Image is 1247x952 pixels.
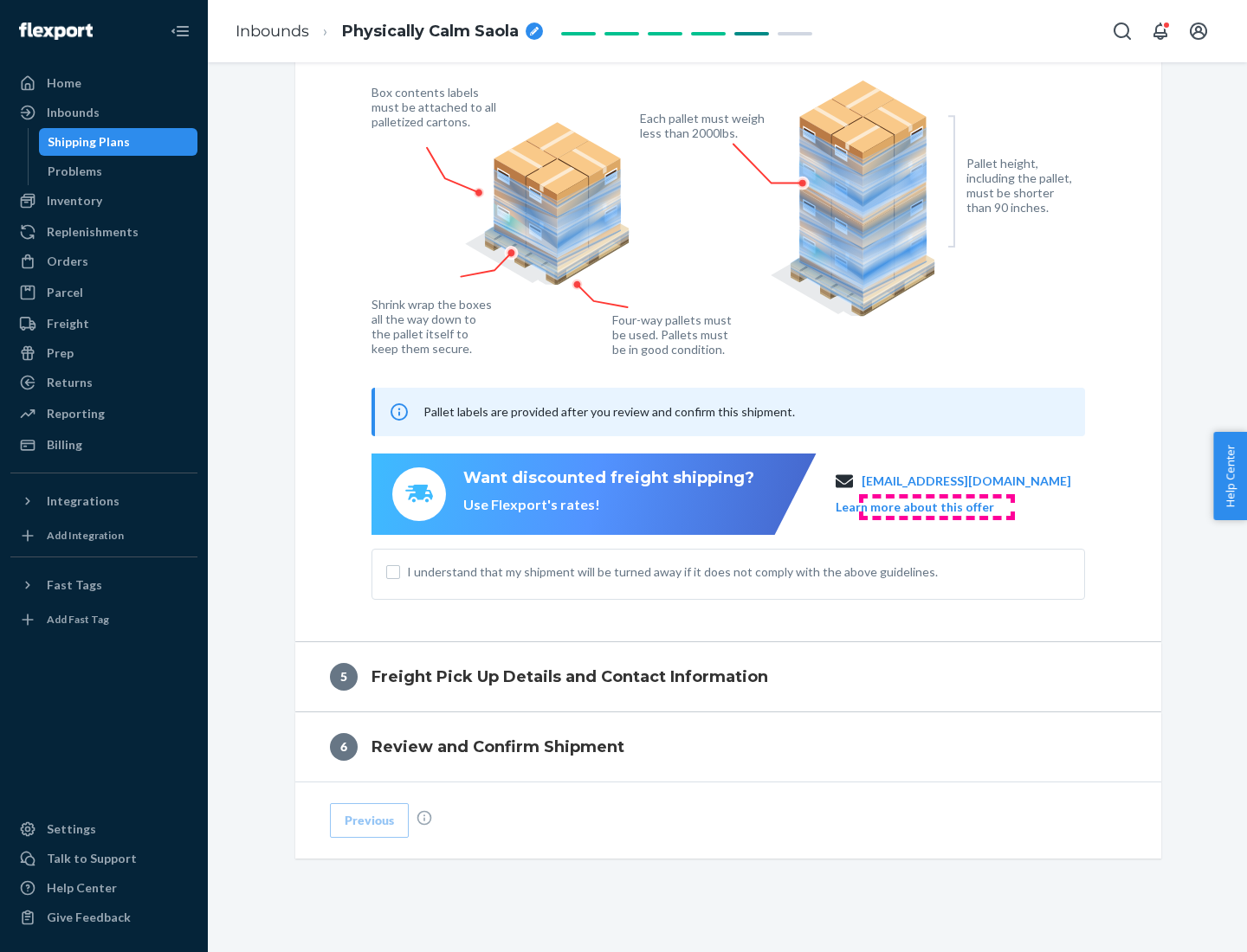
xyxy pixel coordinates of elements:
[236,22,309,41] a: Inbounds
[1105,14,1140,48] button: Open Search Box
[47,909,131,926] div: Give Feedback
[47,374,93,391] div: Returns
[47,879,117,897] div: Help Center
[10,487,197,515] button: Integrations
[10,369,197,396] a: Returns
[463,495,754,515] div: Use Flexport's rates!
[10,606,197,634] a: Add Fast Tag
[10,99,197,126] a: Inbounds
[1181,14,1216,48] button: Open account menu
[47,344,74,362] div: Prep
[47,576,102,594] div: Fast Tags
[47,612,109,627] div: Add Fast Tag
[47,405,105,422] div: Reporting
[47,528,124,543] div: Add Integration
[47,315,89,332] div: Freight
[47,436,82,453] div: Billing
[372,297,495,356] figcaption: Shrink wrap the boxes all the way down to the pallet itself to keep them secure.
[19,23,93,40] img: Flexport logo
[47,192,102,209] div: Inventory
[836,499,994,516] button: Learn more about this offer
[966,156,1080,215] figcaption: Pallet height, including the pallet, must be shorter than 90 inches.
[10,431,197,459] a: Billing
[47,253,88,270] div: Orders
[39,158,198,185] a: Problems
[463,467,754,490] div: Want discounted freight shipping?
[10,339,197,367] a: Prep
[10,845,197,872] a: Talk to Support
[10,69,197,97] a: Home
[10,874,197,902] a: Help Center
[47,223,139,241] div: Replenishments
[163,14,197,48] button: Close Navigation
[10,279,197,306] a: Parcel
[47,104,100,121] div: Inbounds
[423,404,795,419] span: Pallet labels are provided after you review and confirm this shipment.
[862,473,1071,490] a: [EMAIL_ADDRESS][DOMAIN_NAME]
[10,187,197,215] a: Inventory
[47,850,137,867] div: Talk to Support
[39,128,198,156] a: Shipping Plans
[640,111,769,140] figcaption: Each pallet must weigh less than 2000lbs.
[295,712,1161,782] button: 6Review and Confirm Shipment
[222,6,557,57] ol: breadcrumbs
[10,218,197,246] a: Replenishments
[386,565,400,579] input: I understand that my shipment will be turned away if it does not comply with the above guidelines.
[10,310,197,338] a: Freight
[47,74,81,92] div: Home
[1213,432,1247,520] button: Help Center
[10,571,197,599] button: Fast Tags
[330,663,358,691] div: 5
[330,803,409,838] button: Previous
[47,284,83,301] div: Parcel
[10,815,197,843] a: Settings
[372,666,768,688] h4: Freight Pick Up Details and Contact Information
[10,248,197,275] a: Orders
[48,163,102,180] div: Problems
[372,85,501,129] figcaption: Box contents labels must be attached to all palletized cartons.
[295,642,1161,711] button: 5Freight Pick Up Details and Contact Information
[10,522,197,550] a: Add Integration
[47,492,120,510] div: Integrations
[407,563,1070,581] span: I understand that my shipment will be turned away if it does not comply with the above guidelines.
[48,133,130,151] div: Shipping Plans
[10,904,197,931] button: Give Feedback
[10,400,197,428] a: Reporting
[342,21,519,43] span: Physically Calm Saola
[1143,14,1178,48] button: Open notifications
[612,312,733,357] figcaption: Four-way pallets must be used. Pallets must be in good condition.
[330,733,358,761] div: 6
[372,736,624,758] h4: Review and Confirm Shipment
[47,820,96,838] div: Settings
